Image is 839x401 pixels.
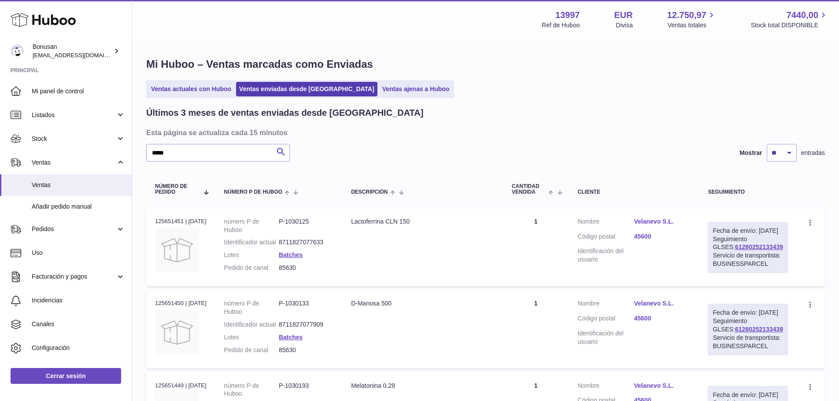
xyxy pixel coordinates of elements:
span: [EMAIL_ADDRESS][DOMAIN_NAME] [33,52,129,59]
img: info@bonusan.es [11,44,24,58]
span: número P de Huboo [224,189,282,195]
dt: Pedido de canal [224,346,279,354]
dt: Lotes [224,251,279,259]
label: Mostrar [739,149,762,157]
h3: Esta página se actualiza cada 15 minutos [146,128,823,137]
dt: Nombre [578,382,634,392]
div: Servicio de transportista: BUSINESSPARCEL [713,334,783,350]
span: Pedidos [32,225,116,233]
span: Ventas totales [668,21,717,29]
div: Divisa [616,21,633,29]
span: entradas [801,149,825,157]
strong: EUR [614,9,632,21]
dt: Identificador actual [224,238,279,246]
td: 1 [503,291,569,368]
span: Configuración [32,344,125,352]
dt: Identificador actual [224,320,279,329]
div: Seguimiento GLSES: [708,222,788,273]
dt: Nombre [578,299,634,310]
span: Ventas [32,158,116,167]
dt: Código postal [578,232,634,243]
a: 12.750,97 Ventas totales [667,9,717,29]
span: Cantidad vendida [512,184,546,195]
div: Cliente [578,189,691,195]
a: 61280252133439 [735,243,783,250]
a: Cerrar sesión [11,368,121,384]
span: Canales [32,320,125,328]
td: 1 [503,209,569,286]
dt: Identificación del usuario [578,247,634,264]
a: Velanevo S.L. [634,382,690,390]
span: 12.750,97 [667,9,706,21]
a: Velanevo S.L. [634,217,690,226]
dt: Nombre [578,217,634,228]
div: Seguimiento GLSES: [708,304,788,355]
span: Facturación y pagos [32,272,116,281]
dt: número P de Huboo [224,299,279,316]
span: Listados [32,111,116,119]
span: Stock total DISPONIBLE [751,21,828,29]
dd: 8711827077909 [279,320,333,329]
div: 125651449 | [DATE] [155,382,207,390]
div: Lactoferrina CLN 150 [351,217,494,226]
span: Descripción [351,189,388,195]
a: 7440,00 Stock total DISPONIBLE [751,9,828,29]
a: Batches [279,251,303,258]
dt: número P de Huboo [224,217,279,234]
dt: Código postal [578,314,634,325]
div: Fecha de envío: [DATE] [713,309,783,317]
span: Añadir pedido manual [32,202,125,211]
a: Ventas enviadas desde [GEOGRAPHIC_DATA] [236,82,377,96]
dt: Lotes [224,333,279,342]
div: 125651451 | [DATE] [155,217,207,225]
dd: 85630 [279,346,333,354]
div: 125651450 | [DATE] [155,299,207,307]
span: Número de pedido [155,184,199,195]
div: Fecha de envío: [DATE] [713,227,783,235]
dt: Pedido de canal [224,264,279,272]
span: Mi panel de control [32,87,125,96]
img: no-photo.jpg [155,310,199,354]
h2: Últimos 3 meses de ventas enviadas desde [GEOGRAPHIC_DATA] [146,107,423,119]
div: Melatonina 0.29 [351,382,494,390]
span: 7440,00 [787,9,818,21]
div: Bonusan [33,43,112,59]
h1: Mi Huboo – Ventas marcadas como Enviadas [146,57,825,71]
a: Ventas ajenas a Huboo [379,82,453,96]
a: Velanevo S.L. [634,299,690,308]
a: Ventas actuales con Huboo [148,82,234,96]
dd: P-1030133 [279,299,333,316]
a: 45600 [634,314,690,323]
span: Incidencias [32,296,125,305]
dd: P-1030193 [279,382,333,398]
span: Ventas [32,181,125,189]
span: Stock [32,135,116,143]
span: Uso [32,249,125,257]
a: 45600 [634,232,690,241]
dd: 85630 [279,264,333,272]
a: 61280252133439 [735,326,783,333]
dt: Identificación del usuario [578,329,634,346]
div: D-Manosa 500 [351,299,494,308]
div: Fecha de envío: [DATE] [713,391,783,399]
dd: P-1030125 [279,217,333,234]
dt: número P de Huboo [224,382,279,398]
div: Servicio de transportista: BUSINESSPARCEL [713,251,783,268]
dd: 8711827077633 [279,238,333,246]
div: Ref de Huboo [542,21,580,29]
a: Batches [279,334,303,341]
img: no-photo.jpg [155,228,199,272]
strong: 13997 [555,9,580,21]
div: Seguimiento [708,189,788,195]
